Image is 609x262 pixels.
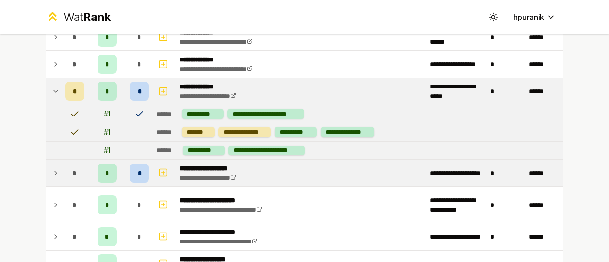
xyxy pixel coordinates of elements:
div: Wat [63,10,111,25]
span: hpuranik [513,11,544,23]
span: Rank [83,10,111,24]
div: # 1 [104,146,110,155]
button: hpuranik [506,9,563,26]
a: WatRank [46,10,111,25]
div: # 1 [104,127,110,137]
div: # 1 [104,109,110,119]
